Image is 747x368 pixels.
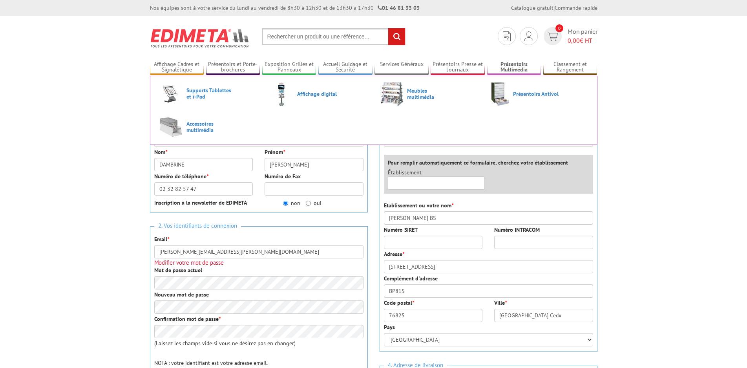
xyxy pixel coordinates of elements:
label: Etablissement ou votre nom [384,201,453,209]
span: 2. Vos identifiants de connexion [154,221,241,231]
a: Présentoirs et Porte-brochures [206,61,260,74]
a: Affichage digital [269,82,367,106]
a: Commande rapide [555,4,597,11]
label: Numéro SIRET [384,226,418,234]
strong: 01 46 81 33 03 [378,4,420,11]
a: devis rapide 0 Mon panier 0,00€ HT [542,27,597,45]
label: Numéro INTRACOM [494,226,540,234]
a: Présentoirs Multimédia [487,61,541,74]
label: Confirmation mot de passe [154,315,221,323]
label: Pays [384,323,395,331]
a: Services Généraux [374,61,429,74]
a: Affichage Cadres et Signalétique [150,61,204,74]
input: rechercher [388,28,405,45]
input: non [283,201,288,206]
p: (Laissez les champs vide si vous ne désirez pas en changer) [154,339,363,347]
a: Présentoirs Presse et Journaux [431,61,485,74]
label: Numéro de Fax [265,172,301,180]
a: Accueil Guidage et Sécurité [318,61,373,74]
label: Mot de passe actuel [154,266,202,274]
span: Modifier votre mot de passe [154,259,224,266]
input: oui [306,201,311,206]
img: Meubles multimédia [380,82,404,106]
label: Email [154,235,169,243]
a: Accessoires multimédia [159,115,257,139]
img: devis rapide [503,31,511,41]
span: Mon panier [568,27,597,45]
label: Pour remplir automatiquement ce formulaire, cherchez votre établissement [388,159,568,167]
img: devis rapide [524,31,533,41]
img: Affichage digital [269,82,294,106]
label: Prénom [265,148,285,156]
span: 0,00 [568,37,580,44]
span: Supports Tablettes et i-Pad [186,87,234,100]
label: Nouveau mot de passe [154,291,209,298]
a: Catalogue gratuit [511,4,553,11]
strong: Inscription à la newsletter de EDIMETA [154,199,247,206]
img: Supports Tablettes et i-Pad [159,82,183,105]
label: Adresse [384,250,404,258]
a: Présentoirs Antivol [491,82,589,106]
img: Edimeta [150,24,250,53]
span: Accessoires multimédia [186,121,234,133]
a: Exposition Grilles et Panneaux [262,61,316,74]
label: Ville [494,299,507,307]
div: | [511,4,597,12]
img: devis rapide [547,32,558,41]
label: Nom [154,148,167,156]
input: Rechercher un produit ou une référence... [262,28,405,45]
div: Établissement [382,168,491,190]
a: Supports Tablettes et i-Pad [159,82,257,105]
label: Code postal [384,299,414,307]
span: 0 [555,24,563,32]
label: oui [306,199,321,207]
span: Présentoirs Antivol [513,91,560,97]
label: Complément d'adresse [384,275,438,282]
span: Meubles multimédia [407,88,454,100]
span: € HT [568,36,597,45]
label: Numéro de téléphone [154,172,208,180]
img: Accessoires multimédia [159,115,183,139]
div: Nos équipes sont à votre service du lundi au vendredi de 8h30 à 12h30 et de 13h30 à 17h30 [150,4,420,12]
span: Affichage digital [297,91,344,97]
img: Présentoirs Antivol [491,82,510,106]
a: Classement et Rangement [543,61,597,74]
label: non [283,199,300,207]
a: Meubles multimédia [380,82,478,106]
